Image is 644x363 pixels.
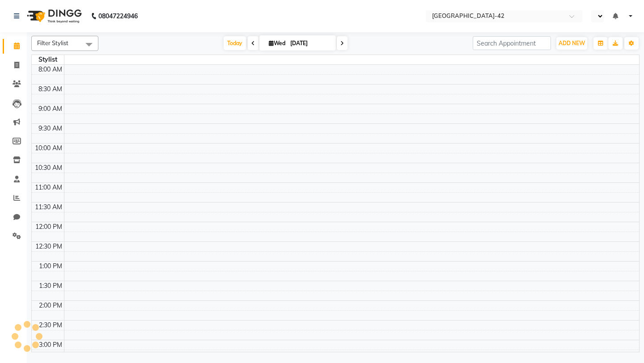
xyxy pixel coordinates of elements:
div: 11:30 AM [33,203,64,212]
input: Search Appointment [473,36,551,50]
span: Filter Stylist [37,39,68,46]
div: 3:00 PM [37,340,64,350]
span: ADD NEW [559,40,585,46]
span: Today [224,36,246,50]
div: 9:00 AM [37,104,64,114]
div: 10:30 AM [33,163,64,173]
div: 2:00 PM [37,301,64,310]
b: 08047224946 [98,4,138,29]
div: 1:00 PM [37,262,64,271]
span: Wed [267,40,288,46]
div: 8:30 AM [37,84,64,94]
img: logo [23,4,84,29]
div: 11:00 AM [33,183,64,192]
div: 8:00 AM [37,65,64,74]
div: 12:30 PM [34,242,64,251]
div: 1:30 PM [37,281,64,291]
button: ADD NEW [556,37,587,50]
div: 12:00 PM [34,222,64,232]
div: 2:30 PM [37,321,64,330]
div: Stylist [32,55,64,64]
div: 10:00 AM [33,144,64,153]
div: 9:30 AM [37,124,64,133]
input: 2025-09-03 [288,37,332,50]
